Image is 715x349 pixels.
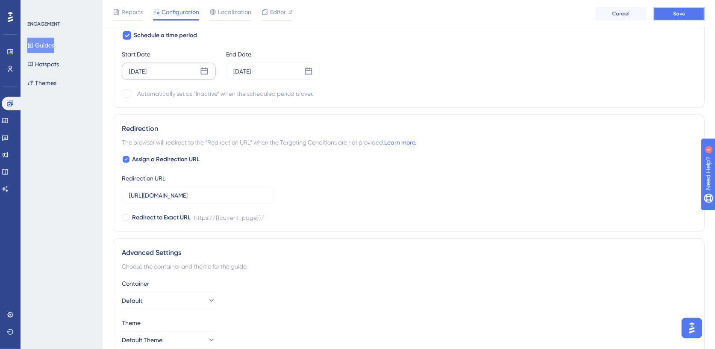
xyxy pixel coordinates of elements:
[122,124,696,134] div: Redirection
[218,7,251,17] span: Localization
[226,49,320,59] div: End Date
[122,173,165,183] div: Redirection URL
[27,21,60,27] div: ENGAGEMENT
[270,7,286,17] span: Editor
[122,248,696,258] div: Advanced Settings
[122,261,696,272] div: Choose the container and theme for the guide.
[20,2,53,12] span: Need Help?
[612,10,630,17] span: Cancel
[121,7,143,17] span: Reports
[134,30,197,41] span: Schedule a time period
[27,56,59,72] button: Hotspots
[233,66,251,77] div: [DATE]
[122,49,216,59] div: Start Date
[122,278,696,289] div: Container
[129,66,147,77] div: [DATE]
[122,335,162,345] span: Default Theme
[122,331,216,349] button: Default Theme
[673,10,685,17] span: Save
[122,137,416,148] span: The browser will redirect to the “Redirection URL” when the Targeting Conditions are not provided.
[27,75,56,91] button: Themes
[122,296,142,306] span: Default
[132,213,191,223] span: Redirect to Exact URL
[653,7,705,21] button: Save
[27,38,54,53] button: Guides
[384,139,416,146] a: Learn more.
[162,7,199,17] span: Configuration
[679,315,705,341] iframe: UserGuiding AI Assistant Launcher
[59,4,62,11] div: 4
[194,213,264,223] div: https://{{current-page}}/
[137,89,313,99] div: Automatically set as “Inactive” when the scheduled period is over.
[122,292,216,309] button: Default
[129,191,267,200] input: https://www.example.com/
[132,154,200,165] span: Assign a Redirection URL
[595,7,647,21] button: Cancel
[122,318,696,328] div: Theme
